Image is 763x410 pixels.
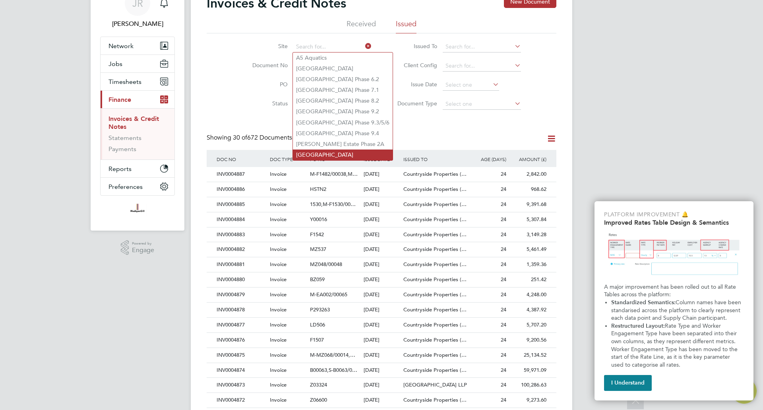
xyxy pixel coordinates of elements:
span: Invoice [270,171,287,177]
div: [DATE] [362,212,402,227]
span: Invoice [270,321,287,328]
span: Countryside Properties (… [403,186,467,192]
span: Invoice [270,291,287,298]
span: Invoice [270,367,287,373]
span: Countryside Properties (… [403,201,467,208]
input: Select one [443,80,499,91]
span: M-F1482/00038,M… [310,171,358,177]
span: 24 [501,231,506,238]
span: Countryside Properties (… [403,171,467,177]
div: INV0004885 [215,197,268,212]
span: Countryside Properties (… [403,321,467,328]
label: Status [242,100,288,107]
span: 24 [501,321,506,328]
p: A major improvement has been rolled out to all Rate Tables across the platform: [604,283,744,299]
strong: Restructured Layout: [611,323,665,329]
li: [GEOGRAPHIC_DATA] [293,63,393,74]
span: Rate Type and Worker Engagement Type have been separated into their own columns, as they represen... [611,323,739,368]
input: Select one [443,99,521,110]
span: Y00016 [310,216,327,223]
h2: Improved Rates Table Design & Semantics [604,219,744,226]
span: Invoice [270,352,287,358]
div: INV0004876 [215,333,268,348]
div: INV0004874 [215,363,268,378]
div: INV0004882 [215,242,268,257]
li: [PERSON_NAME] Estate Phase 2A [293,139,393,150]
span: Column names have been standarised across the platform to clearly represent each data point and S... [611,299,743,321]
span: Countryside Properties (… [403,367,467,373]
span: 24 [501,201,506,208]
span: Z03324 [310,381,327,388]
li: A5 Aquatics [293,52,393,63]
span: M-EA002/00065 [310,291,347,298]
span: 24 [501,216,506,223]
span: MZ537 [310,246,326,253]
div: INV0004880 [215,272,268,287]
span: 24 [501,381,506,388]
span: MZ048/00048 [310,261,342,268]
span: 24 [501,367,506,373]
span: 24 [501,276,506,283]
div: INV0004878 [215,303,268,317]
div: [DATE] [362,318,402,332]
a: Go to home page [100,204,175,216]
div: INV0004887 [215,167,268,182]
span: Invoice [270,396,287,403]
label: Client Config [391,62,437,69]
span: Invoice [270,336,287,343]
span: 24 [501,171,506,177]
span: F1542 [310,231,324,238]
span: Preferences [108,183,143,190]
div: INV0004881 [215,257,268,272]
span: 24 [501,336,506,343]
div: INV0004875 [215,348,268,363]
a: Statements [108,134,141,142]
div: 9,391.68 [508,197,548,212]
span: Countryside Properties (… [403,336,467,343]
div: INV0004886 [215,182,268,197]
div: [DATE] [362,167,402,182]
div: INV0004872 [215,393,268,408]
span: Engage [132,247,154,254]
span: Powered by [132,240,154,247]
div: 4,387.92 [508,303,548,317]
div: INV0004873 [215,378,268,393]
label: PO [242,81,288,88]
span: 672 Documents [233,134,292,142]
div: INV0004877 [215,318,268,332]
div: 3,149.28 [508,227,548,242]
div: 9,273.60 [508,393,548,408]
li: [GEOGRAPHIC_DATA] [293,150,393,160]
div: [DATE] [362,227,402,242]
div: ISSUED TO [401,150,468,168]
input: Search for... [443,41,521,52]
span: [GEOGRAPHIC_DATA] LLP [403,381,467,388]
span: Countryside Properties (… [403,396,467,403]
span: Invoice [270,231,287,238]
div: Showing [207,134,294,142]
span: Countryside Properties (… [403,246,467,253]
span: 24 [501,186,506,192]
input: Search for... [293,41,372,52]
li: Issued [396,19,416,33]
input: Search for... [443,60,521,72]
div: 59,971.09 [508,363,548,378]
button: I Understand [604,375,652,391]
div: [DATE] [362,242,402,257]
span: Z06600 [310,396,327,403]
div: 9,200.56 [508,333,548,348]
span: Timesheets [108,78,141,85]
span: Countryside Properties (… [403,352,467,358]
span: Reports [108,165,132,173]
span: M-MZ068/00014,… [310,352,355,358]
div: DOC NO [215,150,268,168]
img: madigangill-logo-retina.png [128,204,146,216]
div: 5,461.49 [508,242,548,257]
span: 24 [501,291,506,298]
div: INV0004884 [215,212,268,227]
span: 24 [501,352,506,358]
span: 24 [501,261,506,268]
span: 24 [501,246,506,253]
div: [DATE] [362,182,402,197]
div: INV0004883 [215,227,268,242]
